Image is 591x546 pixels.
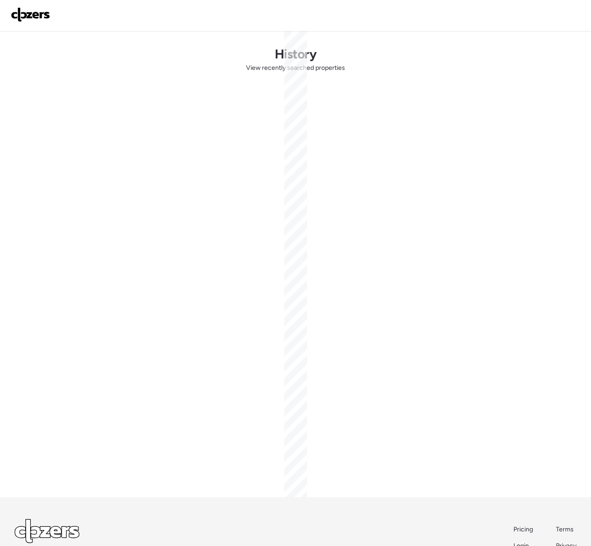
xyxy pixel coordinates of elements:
[15,519,79,543] img: Logo Light
[513,525,534,534] a: Pricing
[246,63,345,73] span: View recently searched properties
[556,525,576,534] a: Terms
[513,525,533,533] span: Pricing
[556,525,574,533] span: Terms
[275,46,316,62] h1: History
[11,7,50,22] img: Logo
